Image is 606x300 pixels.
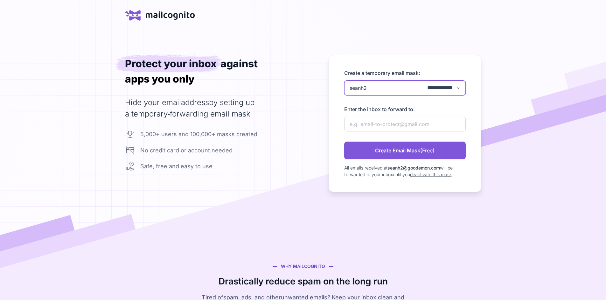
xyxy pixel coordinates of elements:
[201,263,405,270] div: — WHY MAILCOGNITO —
[344,117,466,131] input: e.g. email-to-protect@gmail.com
[115,54,224,73] span: Protect your inbox
[344,69,466,77] label: Create a temporary email mask:
[181,98,209,107] span: address
[140,146,233,155] div: No credit card or account needed
[344,164,466,178] div: All emails received at will be forwarded to your inbox
[344,81,466,95] input: e.g. myname+netflix
[393,172,410,177] span: until you
[387,165,440,170] span: seanh .com
[125,73,195,85] span: apps you only
[410,172,452,177] a: deactivate this mask
[140,130,257,138] div: 5,000+ users and 100,000+ masks created
[125,10,195,21] a: home
[344,142,466,159] a: Create Email Mask(Free)
[201,275,405,288] h3: Drastically reduce spam on the long run
[344,69,466,178] form: newAlias
[400,165,430,170] span: 2@goodemon
[220,57,258,70] div: against
[344,105,466,113] label: Enter the inbox to forward to:
[125,97,278,120] h2: Hide your email by setting up a temporary‑forwarding email mask
[420,147,435,154] span: (Free)
[140,162,212,170] div: Safe, free and easy to use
